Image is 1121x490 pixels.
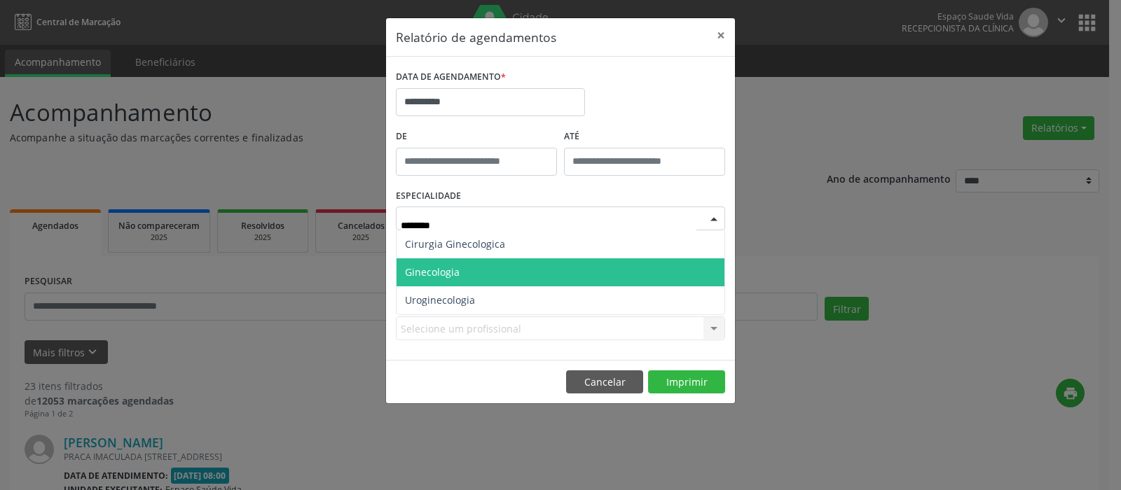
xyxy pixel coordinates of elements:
span: Uroginecologia [405,293,475,307]
label: De [396,126,557,148]
h5: Relatório de agendamentos [396,28,556,46]
label: ESPECIALIDADE [396,185,461,207]
label: DATA DE AGENDAMENTO [396,66,506,88]
span: Ginecologia [405,265,460,279]
span: Cirurgia Ginecologica [405,237,505,251]
button: Imprimir [648,370,725,394]
label: ATÉ [564,126,725,148]
button: Close [707,18,735,52]
button: Cancelar [566,370,643,394]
